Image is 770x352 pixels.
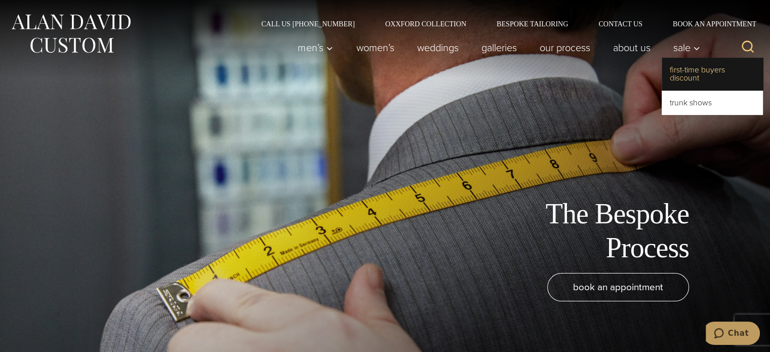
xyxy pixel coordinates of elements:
button: View Search Form [736,35,760,60]
a: About Us [601,37,662,58]
nav: Primary Navigation [287,37,706,58]
h1: The Bespoke Process [461,197,689,265]
a: Our Process [528,37,601,58]
iframe: Opens a widget where you can chat to one of our agents [706,322,760,347]
a: Book an Appointment [658,20,760,27]
a: Call Us [PHONE_NUMBER] [246,20,370,27]
a: Galleries [470,37,528,58]
a: Bespoke Tailoring [481,20,583,27]
button: Men’s sub menu toggle [287,37,345,58]
button: Sale sub menu toggle [662,37,706,58]
a: Women’s [345,37,406,58]
a: First-Time Buyers Discount [662,58,763,90]
a: book an appointment [547,273,689,301]
a: Contact Us [583,20,658,27]
span: book an appointment [573,280,663,294]
nav: Secondary Navigation [246,20,760,27]
a: weddings [406,37,470,58]
img: Alan David Custom [10,11,132,56]
a: Oxxford Collection [370,20,481,27]
a: Trunk Shows [662,91,763,115]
